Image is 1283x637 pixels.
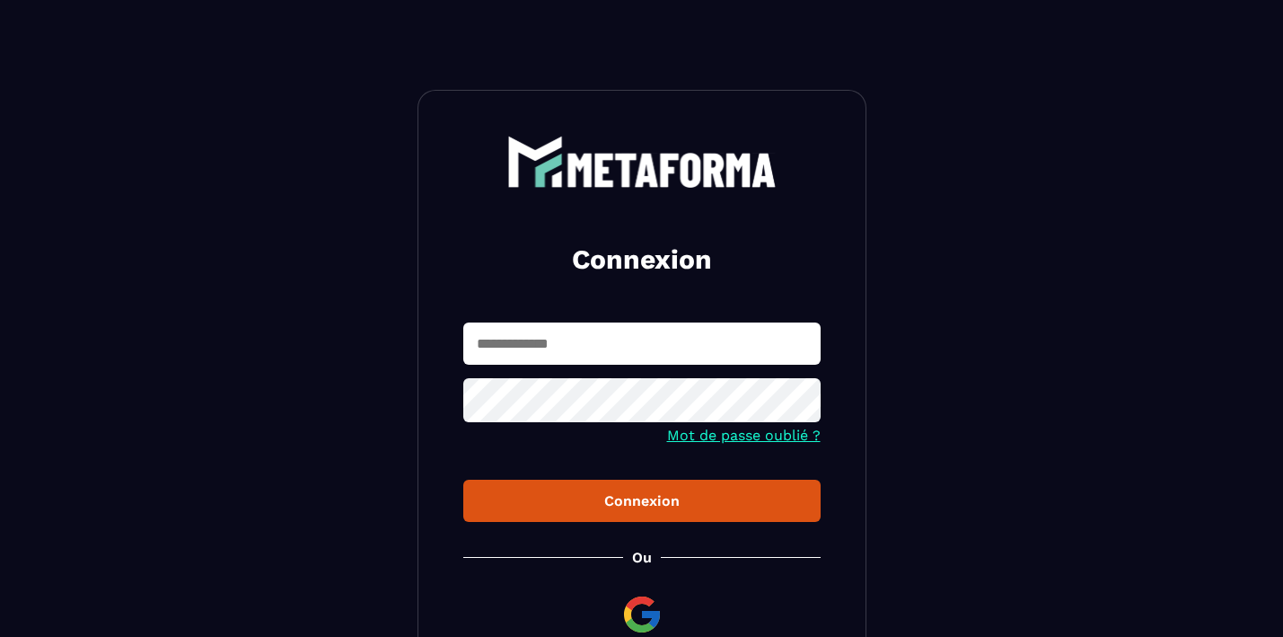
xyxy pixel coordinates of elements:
p: Ou [632,549,652,566]
a: Mot de passe oublié ? [667,427,821,444]
h2: Connexion [485,242,799,278]
div: Connexion [478,492,806,509]
img: google [620,593,663,636]
img: logo [507,136,777,188]
a: logo [463,136,821,188]
button: Connexion [463,480,821,522]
